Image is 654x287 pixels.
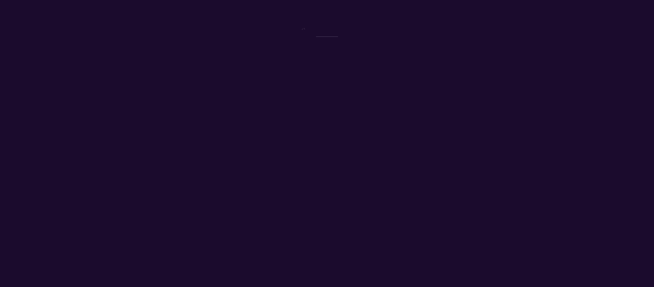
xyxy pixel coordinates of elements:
[316,26,319,42] div: s
[319,26,322,42] div: t
[301,25,305,41] div: C
[328,27,330,43] div: l
[311,26,316,42] div: n
[322,27,327,43] div: e
[305,26,311,42] div: o
[327,27,328,43] div: l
